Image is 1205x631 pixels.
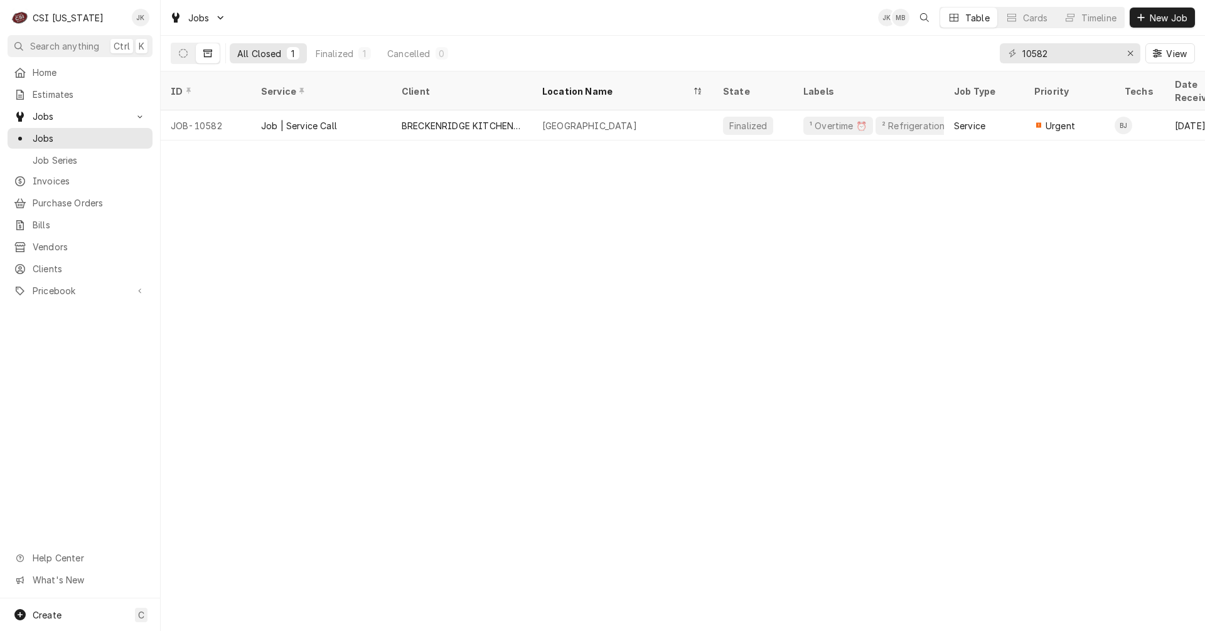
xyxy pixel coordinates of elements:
[33,573,145,586] span: What's New
[8,280,153,301] a: Go to Pricebook
[1164,47,1189,60] span: View
[8,106,153,127] a: Go to Jobs
[33,551,145,565] span: Help Center
[33,218,146,231] span: Bills
[954,119,985,132] div: Service
[728,119,768,132] div: Finalized
[1022,43,1117,63] input: Keyword search
[1145,43,1195,63] button: View
[164,8,231,28] a: Go to Jobs
[8,150,153,171] a: Job Series
[33,240,146,253] span: Vendors
[33,132,146,145] span: Jobs
[33,154,146,167] span: Job Series
[161,110,251,141] div: JOB-10582
[33,196,146,209] span: Purchase Orders
[138,608,144,622] span: C
[1023,11,1048,24] div: Cards
[8,193,153,213] a: Purchase Orders
[8,236,153,257] a: Vendors
[1115,117,1132,134] div: Bryant Jolley's Avatar
[402,119,522,132] div: BRECKENRIDGE KITCHEN EQUIPMENT
[803,85,934,98] div: Labels
[171,85,238,98] div: ID
[8,171,153,191] a: Invoices
[361,47,368,60] div: 1
[33,66,146,79] span: Home
[1115,117,1132,134] div: BJ
[723,85,783,98] div: State
[878,9,896,26] div: Jeff Kuehl's Avatar
[892,9,909,26] div: MB
[387,47,430,60] div: Cancelled
[881,119,960,132] div: ² Refrigeration ❄️
[237,47,282,60] div: All Closed
[8,570,153,590] a: Go to What's New
[1147,11,1190,24] span: New Job
[33,88,146,101] span: Estimates
[8,215,153,235] a: Bills
[33,11,104,24] div: CSI [US_STATE]
[808,119,868,132] div: ¹ Overtime ⏰
[954,85,1014,98] div: Job Type
[289,47,297,60] div: 1
[33,110,127,123] span: Jobs
[11,9,29,26] div: CSI Kentucky's Avatar
[1125,85,1155,98] div: Techs
[1034,85,1102,98] div: Priority
[542,85,690,98] div: Location Name
[8,128,153,149] a: Jobs
[965,11,990,24] div: Table
[261,85,379,98] div: Service
[1130,8,1195,28] button: New Job
[11,9,29,26] div: C
[33,284,127,297] span: Pricebook
[8,548,153,568] a: Go to Help Center
[438,47,446,60] div: 0
[1120,43,1140,63] button: Erase input
[1046,119,1075,132] span: Urgent
[114,40,130,53] span: Ctrl
[542,119,637,132] div: [GEOGRAPHIC_DATA]
[33,174,146,188] span: Invoices
[892,9,909,26] div: Matt Brewington's Avatar
[188,11,210,24] span: Jobs
[33,610,62,620] span: Create
[261,119,337,132] div: Job | Service Call
[132,9,149,26] div: JK
[914,8,935,28] button: Open search
[316,47,353,60] div: Finalized
[1081,11,1117,24] div: Timeline
[33,262,146,275] span: Clients
[8,62,153,83] a: Home
[402,85,520,98] div: Client
[878,9,896,26] div: JK
[8,35,153,57] button: Search anythingCtrlK
[8,84,153,105] a: Estimates
[8,258,153,279] a: Clients
[132,9,149,26] div: Jeff Kuehl's Avatar
[139,40,144,53] span: K
[30,40,99,53] span: Search anything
